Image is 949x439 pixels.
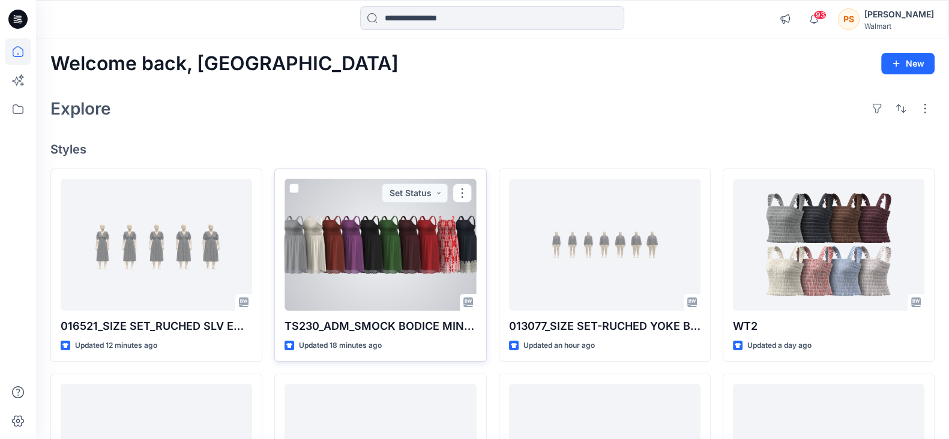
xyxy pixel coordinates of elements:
h4: Styles [50,142,935,157]
h2: Welcome back, [GEOGRAPHIC_DATA] [50,53,399,75]
div: [PERSON_NAME] [864,7,934,22]
p: Updated an hour ago [523,339,595,352]
a: WT2 [733,179,924,311]
p: WT2 [733,318,924,335]
a: TS230_ADM_SMOCK BODICE MINI DRESS [285,179,476,311]
div: PS [838,8,860,30]
span: 93 [813,10,827,20]
p: 013077_SIZE SET-RUCHED YOKE BLOUSE-07-04-2025 [509,318,700,335]
div: Walmart [864,22,934,31]
p: Updated 18 minutes ago [299,339,382,352]
p: Updated a day ago [747,339,812,352]
p: TS230_ADM_SMOCK BODICE MINI DRESS [285,318,476,335]
a: 016521_SIZE SET_RUCHED SLV EMPIRE MIDI DRESS (26-07-25) [61,179,252,311]
p: Updated 12 minutes ago [75,339,157,352]
p: 016521_SIZE SET_RUCHED SLV EMPIRE MIDI DRESS ([DATE]) [61,318,252,335]
h2: Explore [50,99,111,118]
button: New [881,53,935,74]
a: 013077_SIZE SET-RUCHED YOKE BLOUSE-07-04-2025 [509,179,700,311]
